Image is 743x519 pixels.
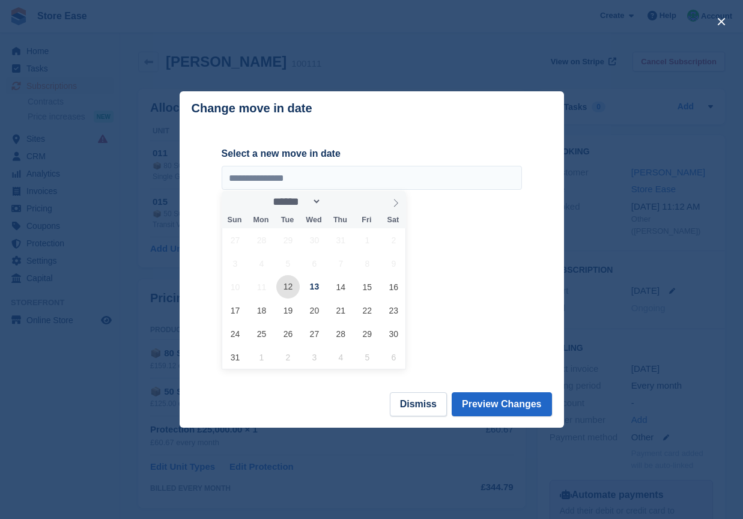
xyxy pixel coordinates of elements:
span: Tue [274,216,300,224]
input: Year [321,195,359,208]
span: August 30, 2025 [382,322,405,345]
p: Change move in date [192,102,312,115]
span: Sat [380,216,406,224]
span: August 31, 2025 [223,345,247,369]
span: August 15, 2025 [356,275,379,299]
span: August 17, 2025 [223,299,247,322]
span: August 26, 2025 [276,322,300,345]
span: July 28, 2025 [250,228,273,252]
span: August 10, 2025 [223,275,247,299]
span: August 8, 2025 [356,252,379,275]
span: July 29, 2025 [276,228,300,252]
span: August 25, 2025 [250,322,273,345]
span: Fri [353,216,380,224]
span: August 16, 2025 [382,275,405,299]
span: August 2, 2025 [382,228,405,252]
span: August 13, 2025 [303,275,326,299]
span: August 20, 2025 [303,299,326,322]
span: August 5, 2025 [276,252,300,275]
span: July 27, 2025 [223,228,247,252]
span: September 5, 2025 [356,345,379,369]
span: August 23, 2025 [382,299,405,322]
span: September 2, 2025 [276,345,300,369]
span: August 29, 2025 [356,322,379,345]
span: August 24, 2025 [223,322,247,345]
span: August 22, 2025 [356,299,379,322]
span: September 4, 2025 [329,345,353,369]
span: Mon [247,216,274,224]
span: September 6, 2025 [382,345,405,369]
span: August 19, 2025 [276,299,300,322]
span: September 3, 2025 [303,345,326,369]
span: August 14, 2025 [329,275,353,299]
button: Dismiss [390,392,447,416]
span: August 18, 2025 [250,299,273,322]
span: August 11, 2025 [250,275,273,299]
span: August 27, 2025 [303,322,326,345]
span: September 1, 2025 [250,345,273,369]
span: August 4, 2025 [250,252,273,275]
span: Thu [327,216,353,224]
span: August 12, 2025 [276,275,300,299]
span: July 30, 2025 [303,228,326,252]
span: August 3, 2025 [223,252,247,275]
span: August 6, 2025 [303,252,326,275]
span: August 21, 2025 [329,299,353,322]
label: Select a new move in date [222,147,522,161]
span: Sun [222,216,248,224]
button: close [712,12,731,31]
button: Preview Changes [452,392,552,416]
span: July 31, 2025 [329,228,353,252]
span: August 7, 2025 [329,252,353,275]
select: Month [268,195,321,208]
span: August 1, 2025 [356,228,379,252]
span: August 9, 2025 [382,252,405,275]
span: August 28, 2025 [329,322,353,345]
span: Wed [300,216,327,224]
